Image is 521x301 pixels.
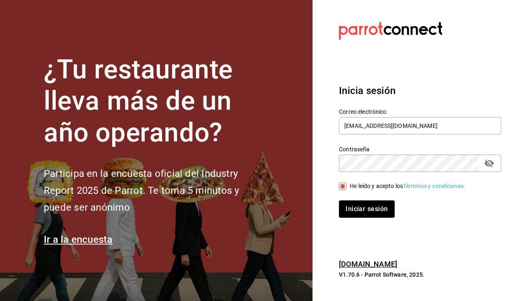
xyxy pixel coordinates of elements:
[339,146,501,152] label: Contraseña
[44,234,113,245] a: Ir a la encuesta
[482,156,496,170] button: passwordField
[339,108,501,114] label: Correo electrónico
[403,183,465,189] a: Términos y condiciones.
[44,54,267,149] h1: ¿Tu restaurante lleva más de un año operando?
[339,260,397,268] a: [DOMAIN_NAME]
[44,165,267,216] h2: Participa en la encuesta oficial del Industry Report 2025 de Parrot. Te toma 5 minutos y puede se...
[339,117,501,134] input: Ingresa tu correo electrónico
[350,182,465,190] div: He leído y acepto los
[339,83,501,98] h3: Inicia sesión
[339,270,501,279] p: V1.70.6 - Parrot Software, 2025.
[339,200,394,218] button: Iniciar sesión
